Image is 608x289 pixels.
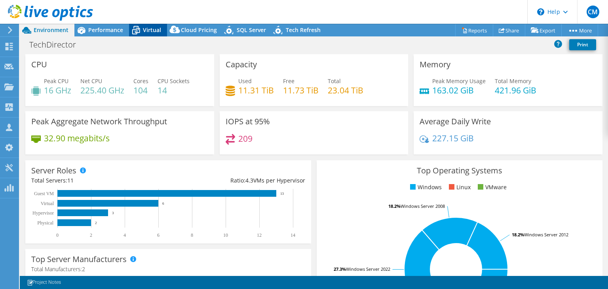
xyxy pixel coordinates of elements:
span: Total Memory [495,77,531,85]
h4: Total Manufacturers: [31,265,305,274]
text: 0 [56,232,59,238]
a: Reports [455,24,493,36]
h3: Peak Aggregate Network Throughput [31,117,167,126]
text: 6 [162,202,164,205]
h4: 11.73 TiB [283,86,319,95]
div: Total Servers: [31,176,168,185]
h4: 23.04 TiB [328,86,363,95]
span: Peak CPU [44,77,68,85]
h4: 227.15 GiB [432,134,474,143]
text: Physical [37,220,53,226]
span: Net CPU [80,77,102,85]
span: Used [238,77,252,85]
h4: 32.90 megabits/s [44,134,110,143]
h3: IOPS at 95% [226,117,270,126]
text: Guest VM [34,191,54,196]
span: 11 [67,177,74,184]
a: Project Notes [21,278,66,287]
text: 3 [112,211,114,215]
h4: 104 [133,86,148,95]
text: 4 [123,232,126,238]
tspan: Windows Server 2012 [524,232,568,238]
h3: Server Roles [31,166,76,175]
span: Free [283,77,294,85]
li: Windows [408,183,442,192]
h3: Capacity [226,60,257,69]
tspan: 27.3% [334,266,346,272]
h3: Memory [420,60,450,69]
tspan: 18.2% [388,203,401,209]
span: CM [587,6,599,18]
h3: Average Daily Write [420,117,491,126]
a: Export [525,24,562,36]
a: Share [493,24,525,36]
span: 4.3 [245,177,253,184]
h3: Top Operating Systems [323,166,597,175]
h4: 225.40 GHz [80,86,124,95]
text: 14 [291,232,295,238]
a: More [561,24,598,36]
li: Linux [447,183,471,192]
span: CPU Sockets [158,77,190,85]
tspan: Windows Server 2022 [346,266,390,272]
span: Virtual [143,26,161,34]
text: 2 [90,232,92,238]
span: Cloud Pricing [181,26,217,34]
h4: 163.02 GiB [432,86,486,95]
tspan: 18.2% [512,232,524,238]
span: Total [328,77,341,85]
span: Peak Memory Usage [432,77,486,85]
tspan: Windows Server 2008 [401,203,445,209]
h4: 421.96 GiB [495,86,536,95]
text: 13 [280,192,284,196]
h4: 16 GHz [44,86,71,95]
span: Cores [133,77,148,85]
a: Print [569,39,596,50]
text: 6 [157,232,160,238]
h4: 14 [158,86,190,95]
span: Tech Refresh [286,26,321,34]
text: 12 [257,232,262,238]
span: Environment [34,26,68,34]
h3: Top Server Manufacturers [31,255,127,264]
text: 8 [191,232,193,238]
h4: 11.31 TiB [238,86,274,95]
text: Virtual [41,201,54,206]
text: Hypervisor [32,210,54,216]
div: Ratio: VMs per Hypervisor [168,176,305,185]
li: VMware [476,183,507,192]
span: 2 [82,265,85,273]
h1: TechDirector [26,40,88,49]
span: Performance [88,26,123,34]
text: 10 [223,232,228,238]
svg: \n [537,8,544,15]
h4: 209 [238,134,253,143]
h3: CPU [31,60,47,69]
span: SQL Server [237,26,266,34]
text: 2 [95,221,97,225]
